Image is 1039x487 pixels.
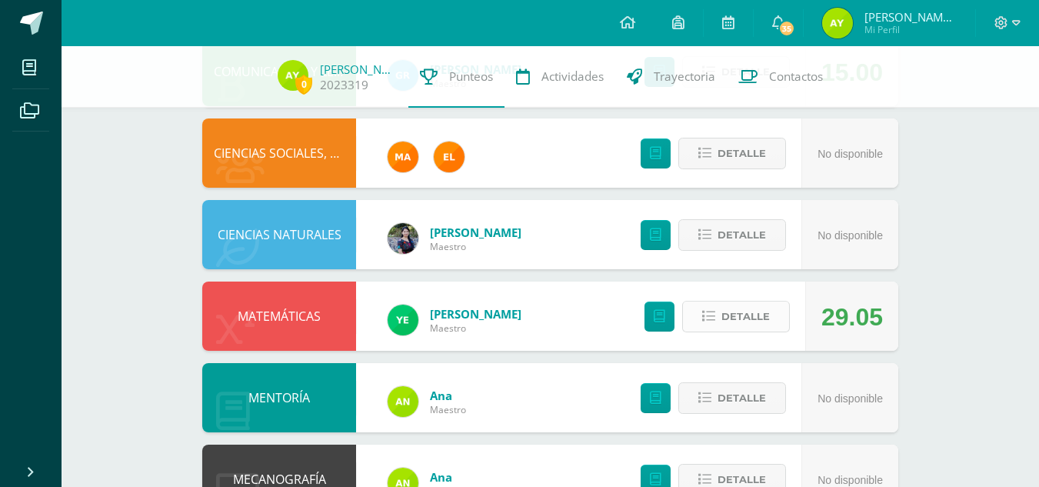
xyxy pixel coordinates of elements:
span: 35 [778,20,795,37]
span: Detalle [721,302,770,331]
span: Contactos [769,68,823,85]
img: 67d3eaa01fb60ddced8bc19d89a57e7c.png [278,60,308,91]
img: 31c982a1c1d67d3c4d1e96adbf671f86.png [434,142,465,172]
button: Detalle [682,301,790,332]
span: Maestro [430,240,521,253]
img: b2b209b5ecd374f6d147d0bc2cef63fa.png [388,223,418,254]
div: MENTORÍA [202,363,356,432]
span: Maestro [430,403,466,416]
img: 122d7b7bf6a5205df466ed2966025dea.png [388,386,418,417]
span: No disponible [818,474,883,486]
a: Ana [430,388,466,403]
a: Punteos [408,46,505,108]
span: Detalle [718,139,766,168]
span: Detalle [718,384,766,412]
button: Detalle [678,138,786,169]
div: CIENCIAS SOCIALES, FORMACIÓN CIUDADANA E INTERCULTURALIDAD [202,118,356,188]
a: [PERSON_NAME] [320,62,397,77]
img: 67d3eaa01fb60ddced8bc19d89a57e7c.png [822,8,853,38]
span: No disponible [818,392,883,405]
span: Actividades [541,68,604,85]
span: Mi Perfil [864,23,957,36]
a: Ana [430,469,466,485]
a: Actividades [505,46,615,108]
span: No disponible [818,148,883,160]
button: Detalle [678,382,786,414]
span: 0 [295,75,312,94]
span: [PERSON_NAME] [PERSON_NAME] [864,9,957,25]
a: Trayectoria [615,46,727,108]
span: No disponible [818,229,883,242]
a: 2023319 [320,77,368,93]
span: Punteos [449,68,493,85]
a: [PERSON_NAME] [430,306,521,322]
div: 29.05 [821,282,883,352]
a: Contactos [727,46,834,108]
div: CIENCIAS NATURALES [202,200,356,269]
img: 266030d5bbfb4fab9f05b9da2ad38396.png [388,142,418,172]
a: [PERSON_NAME] [430,225,521,240]
button: Detalle [678,219,786,251]
span: Maestro [430,322,521,335]
div: MATEMÁTICAS [202,282,356,351]
span: Detalle [718,221,766,249]
img: dfa1fd8186729af5973cf42d94c5b6ba.png [388,305,418,335]
span: Trayectoria [654,68,715,85]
